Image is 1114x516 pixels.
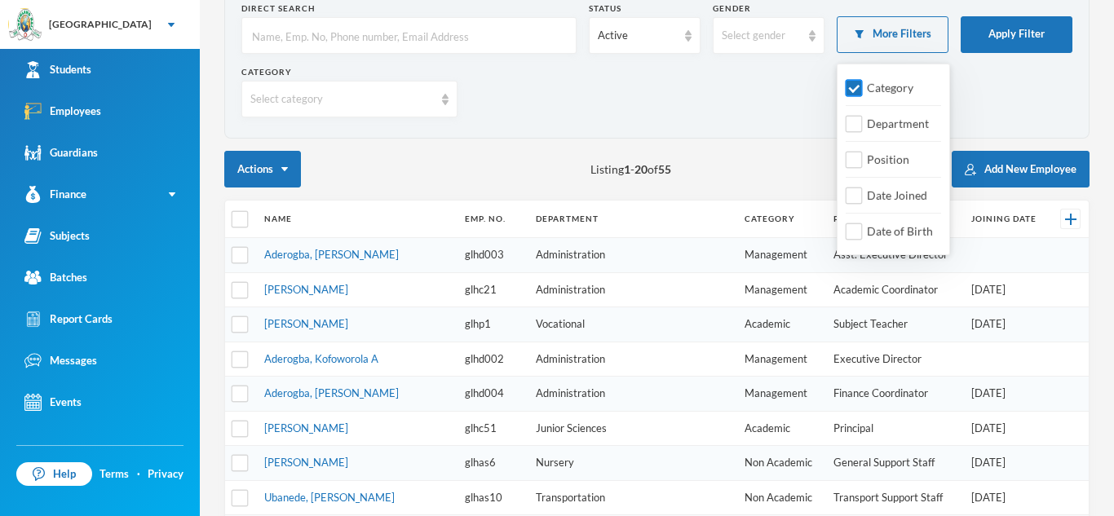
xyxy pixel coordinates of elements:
td: Non Academic [736,446,825,481]
th: Emp. No. [457,201,528,238]
span: Department [860,117,935,130]
div: Finance [24,186,86,203]
div: [GEOGRAPHIC_DATA] [49,17,152,32]
th: Joining Date [963,201,1050,238]
td: glhc21 [457,272,528,307]
td: Administration [528,342,736,377]
td: Junior Sciences [528,411,736,446]
a: Privacy [148,466,183,483]
div: Batches [24,269,87,286]
td: glhas10 [457,480,528,515]
a: [PERSON_NAME] [264,283,348,296]
td: glhd003 [457,238,528,273]
span: Date Joined [860,188,934,202]
td: glhp1 [457,307,528,342]
button: More Filters [837,16,948,53]
img: logo [9,9,42,42]
th: Department [528,201,736,238]
div: Category [241,66,458,78]
b: 20 [634,162,648,176]
a: Ubanede, [PERSON_NAME] [264,491,395,504]
a: Aderogba, [PERSON_NAME] [264,386,399,399]
div: Employees [24,103,101,120]
td: Nursery [528,446,736,481]
a: Aderogba, [PERSON_NAME] [264,248,399,261]
a: [PERSON_NAME] [264,456,348,469]
div: Guardians [24,144,98,161]
td: glhas6 [457,446,528,481]
td: glhd002 [457,342,528,377]
div: Events [24,394,82,411]
div: · [137,466,140,483]
td: glhc51 [457,411,528,446]
a: Aderogba, Kofoworola A [264,352,378,365]
th: Position [825,201,963,238]
td: Management [736,377,825,412]
td: [DATE] [963,480,1050,515]
td: Transportation [528,480,736,515]
input: Name, Emp. No, Phone number, Email Address [250,18,568,55]
td: glhd004 [457,377,528,412]
div: Select category [250,91,434,108]
a: Terms [99,466,129,483]
td: Principal [825,411,963,446]
td: Transport Support Staff [825,480,963,515]
td: Management [736,238,825,273]
td: [DATE] [963,411,1050,446]
div: Report Cards [24,311,113,328]
td: Executive Director [825,342,963,377]
div: Subjects [24,227,90,245]
div: Active [598,28,677,44]
div: Select gender [722,28,801,44]
div: Students [24,61,91,78]
th: Category [736,201,825,238]
td: [DATE] [963,377,1050,412]
td: General Support Staff [825,446,963,481]
td: Subject Teacher [825,307,963,342]
td: Non Academic [736,480,825,515]
td: Asst. Executive Director [825,238,963,273]
button: Add New Employee [952,151,1090,187]
div: Gender [713,2,824,15]
td: Academic Coordinator [825,272,963,307]
a: Help [16,462,92,487]
td: Management [736,342,825,377]
td: Academic [736,411,825,446]
button: Actions [224,151,301,187]
td: Administration [528,272,736,307]
td: Management [736,272,825,307]
span: Category [860,81,920,95]
td: [DATE] [963,307,1050,342]
b: 55 [658,162,671,176]
a: [PERSON_NAME] [264,421,348,434]
span: Date of Birth [860,224,939,238]
td: [DATE] [963,446,1050,481]
td: Vocational [528,307,736,342]
div: Status [589,2,701,15]
img: + [1065,214,1076,225]
span: Listing - of [590,161,671,178]
div: Messages [24,352,97,369]
button: Apply Filter [961,16,1072,53]
span: Position [860,152,916,166]
div: Direct Search [241,2,577,15]
th: Name [256,201,457,238]
td: Administration [528,238,736,273]
td: [DATE] [963,272,1050,307]
td: Finance Coordinator [825,377,963,412]
a: [PERSON_NAME] [264,317,348,330]
b: 1 [624,162,630,176]
td: Academic [736,307,825,342]
td: Administration [528,377,736,412]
